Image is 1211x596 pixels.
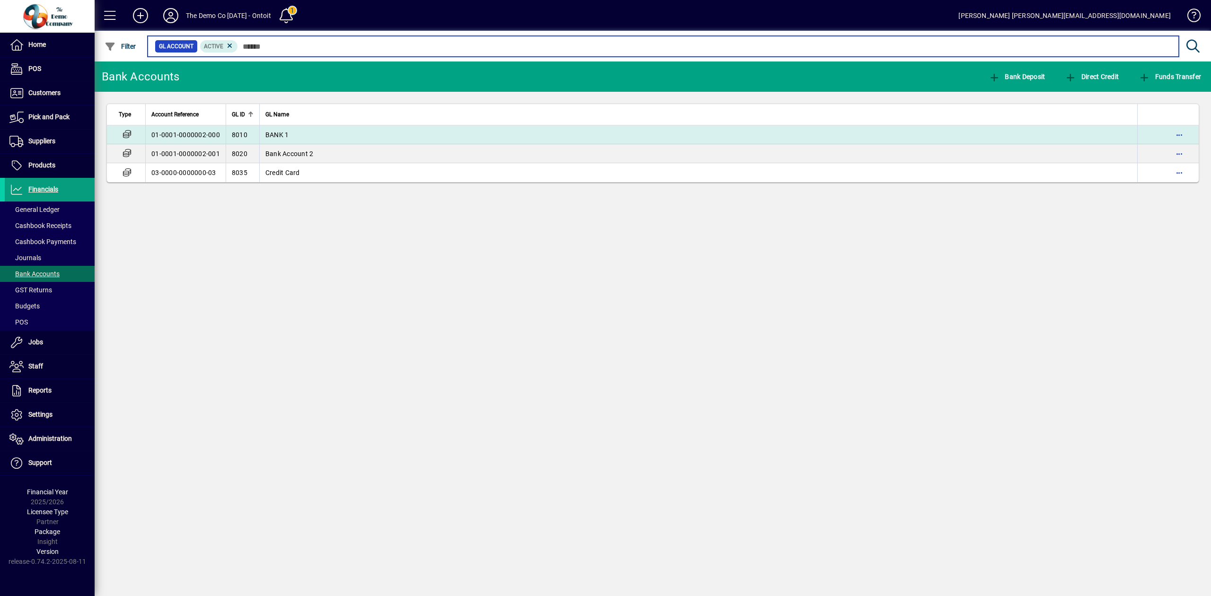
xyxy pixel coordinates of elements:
[5,314,95,330] a: POS
[9,206,60,213] span: General Ledger
[28,41,46,48] span: Home
[9,270,60,278] span: Bank Accounts
[186,8,271,23] div: The Demo Co [DATE] - Ontoit
[5,130,95,153] a: Suppliers
[5,403,95,427] a: Settings
[35,528,60,535] span: Package
[5,154,95,177] a: Products
[28,113,70,121] span: Pick and Pack
[5,250,95,266] a: Journals
[145,125,226,144] td: 01-0001-0000002-000
[5,218,95,234] a: Cashbook Receipts
[265,169,300,176] span: Credit Card
[27,488,68,496] span: Financial Year
[125,7,156,24] button: Add
[1062,68,1121,85] button: Direct Credit
[28,459,52,466] span: Support
[145,163,226,182] td: 03-0000-0000000-03
[5,451,95,475] a: Support
[1180,2,1199,33] a: Knowledge Base
[5,298,95,314] a: Budgets
[232,109,245,120] span: GL ID
[28,386,52,394] span: Reports
[28,89,61,96] span: Customers
[5,379,95,403] a: Reports
[1172,165,1187,180] button: More options
[156,7,186,24] button: Profile
[9,302,40,310] span: Budgets
[28,435,72,442] span: Administration
[145,144,226,163] td: 01-0001-0000002-001
[232,109,254,120] div: GL ID
[232,169,247,176] span: 8035
[232,131,247,139] span: 8010
[102,38,139,55] button: Filter
[5,57,95,81] a: POS
[27,508,68,516] span: Licensee Type
[119,109,131,120] span: Type
[1065,73,1119,80] span: Direct Credit
[1172,127,1187,142] button: More options
[204,43,223,50] span: Active
[232,150,247,158] span: 8020
[265,131,289,139] span: BANK 1
[986,68,1048,85] button: Bank Deposit
[28,137,55,145] span: Suppliers
[119,109,140,120] div: Type
[5,331,95,354] a: Jobs
[36,548,59,555] span: Version
[28,161,55,169] span: Products
[5,33,95,57] a: Home
[265,150,314,158] span: Bank Account 2
[28,338,43,346] span: Jobs
[28,362,43,370] span: Staff
[1136,68,1203,85] button: Funds Transfer
[102,69,179,84] div: Bank Accounts
[1139,73,1201,80] span: Funds Transfer
[9,222,71,229] span: Cashbook Receipts
[5,282,95,298] a: GST Returns
[5,355,95,378] a: Staff
[151,109,199,120] span: Account Reference
[9,254,41,262] span: Journals
[159,42,193,51] span: GL Account
[989,73,1045,80] span: Bank Deposit
[9,286,52,294] span: GST Returns
[28,411,53,418] span: Settings
[9,238,76,245] span: Cashbook Payments
[28,185,58,193] span: Financials
[105,43,136,50] span: Filter
[1172,146,1187,161] button: More options
[200,40,238,53] mat-chip: Activation Status: Active
[958,8,1171,23] div: [PERSON_NAME] [PERSON_NAME][EMAIL_ADDRESS][DOMAIN_NAME]
[5,105,95,129] a: Pick and Pack
[5,81,95,105] a: Customers
[5,202,95,218] a: General Ledger
[5,234,95,250] a: Cashbook Payments
[5,427,95,451] a: Administration
[5,266,95,282] a: Bank Accounts
[28,65,41,72] span: POS
[265,109,1132,120] div: GL Name
[265,109,289,120] span: GL Name
[9,318,28,326] span: POS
